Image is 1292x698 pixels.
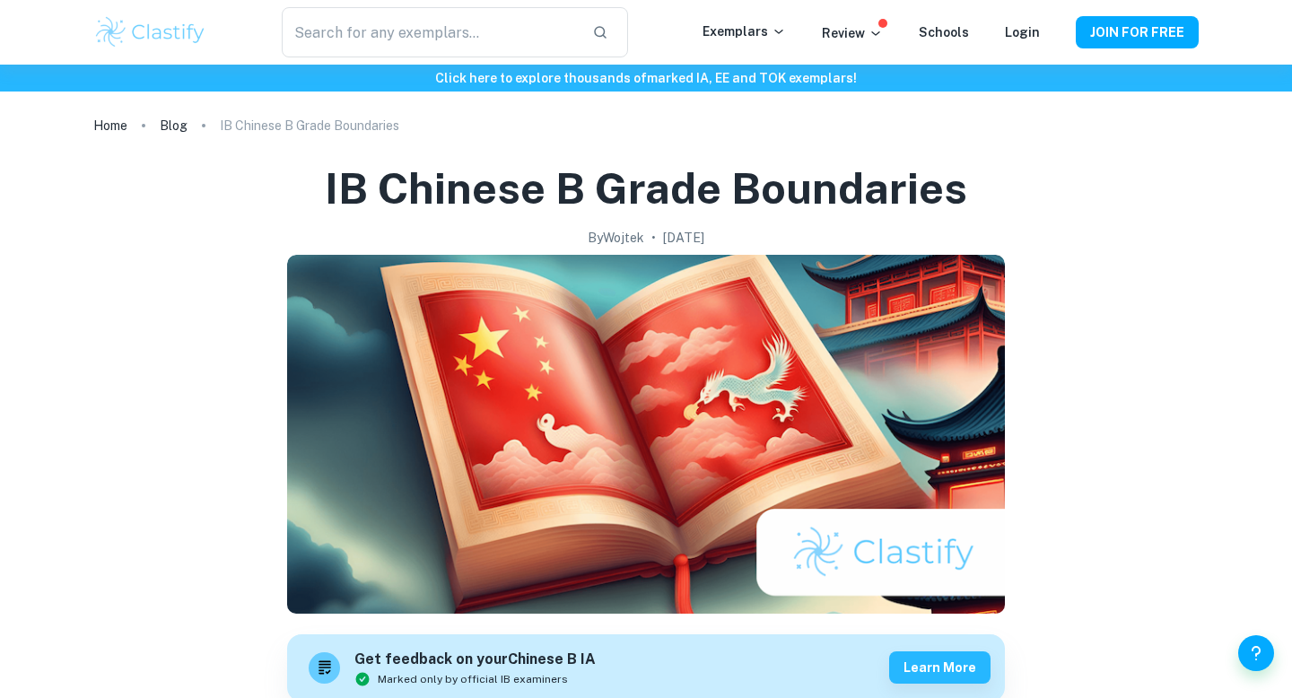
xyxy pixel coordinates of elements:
[822,23,883,43] p: Review
[1238,635,1274,671] button: Help and Feedback
[354,649,596,671] h6: Get feedback on your Chinese B IA
[703,22,786,41] p: Exemplars
[220,116,399,135] p: IB Chinese B Grade Boundaries
[889,651,991,684] button: Learn more
[287,255,1005,614] img: IB Chinese B Grade Boundaries cover image
[663,228,704,248] h2: [DATE]
[160,113,188,138] a: Blog
[378,671,568,687] span: Marked only by official IB examiners
[919,25,969,39] a: Schools
[282,7,578,57] input: Search for any exemplars...
[325,160,967,217] h1: IB Chinese B Grade Boundaries
[4,68,1288,88] h6: Click here to explore thousands of marked IA, EE and TOK exemplars !
[93,14,207,50] img: Clastify logo
[1005,25,1040,39] a: Login
[93,113,127,138] a: Home
[588,228,644,248] h2: By Wojtek
[651,228,656,248] p: •
[1076,16,1199,48] button: JOIN FOR FREE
